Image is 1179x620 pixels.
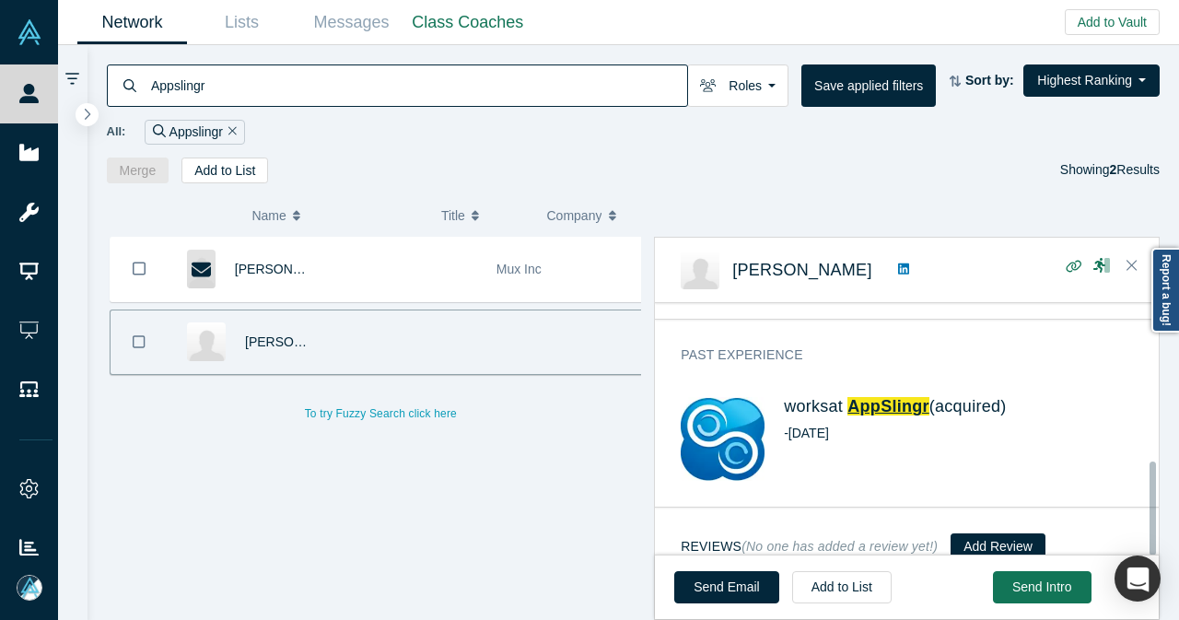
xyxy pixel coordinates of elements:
[681,345,1121,365] h3: Past Experience
[847,397,928,415] a: AppSlingr
[951,533,1045,559] button: Add Review
[1151,248,1179,333] a: Report a bug!
[297,1,406,44] a: Messages
[547,196,634,235] button: Company
[687,64,788,107] button: Roles
[441,196,465,235] span: Title
[406,1,530,44] a: Class Coaches
[181,158,268,183] button: Add to List
[223,122,237,143] button: Remove Filter
[547,196,602,235] span: Company
[784,424,1147,443] div: - [DATE]
[77,1,187,44] a: Network
[792,571,892,603] button: Add to List
[1065,9,1160,35] button: Add to Vault
[245,334,351,349] a: [PERSON_NAME]
[251,196,286,235] span: Name
[149,64,687,107] input: Search by name, title, company, summary, expertise, investment criteria or topics of focus
[187,322,226,361] img: Mike Christopher's Profile Image
[17,19,42,45] img: Alchemist Vault Logo
[741,539,938,554] small: (No one has added a review yet!)
[111,310,168,374] button: Bookmark
[674,571,779,603] a: Send Email
[107,123,126,141] span: All:
[17,575,42,601] img: Mia Scott's Account
[111,237,168,301] button: Bookmark
[1060,158,1160,183] div: Showing
[441,196,528,235] button: Title
[732,261,872,279] a: [PERSON_NAME]
[496,262,542,276] span: Mux Inc
[235,262,341,276] a: [PERSON_NAME]
[1023,64,1160,97] button: Highest Ranking
[1110,162,1160,177] span: Results
[681,397,765,481] img: AppSlingr's Logo
[187,1,297,44] a: Lists
[993,571,1091,603] button: Send Intro
[681,537,938,556] h3: Reviews
[681,251,719,289] img: Mike Christopher's Profile Image
[965,73,1014,88] strong: Sort by:
[145,120,244,145] div: Appslingr
[1118,252,1146,281] button: Close
[801,64,936,107] button: Save applied filters
[1110,162,1117,177] strong: 2
[251,196,422,235] button: Name
[784,397,1147,417] h4: works at (acquired)
[292,402,470,426] button: To try Fuzzy Search click here
[107,158,169,183] button: Merge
